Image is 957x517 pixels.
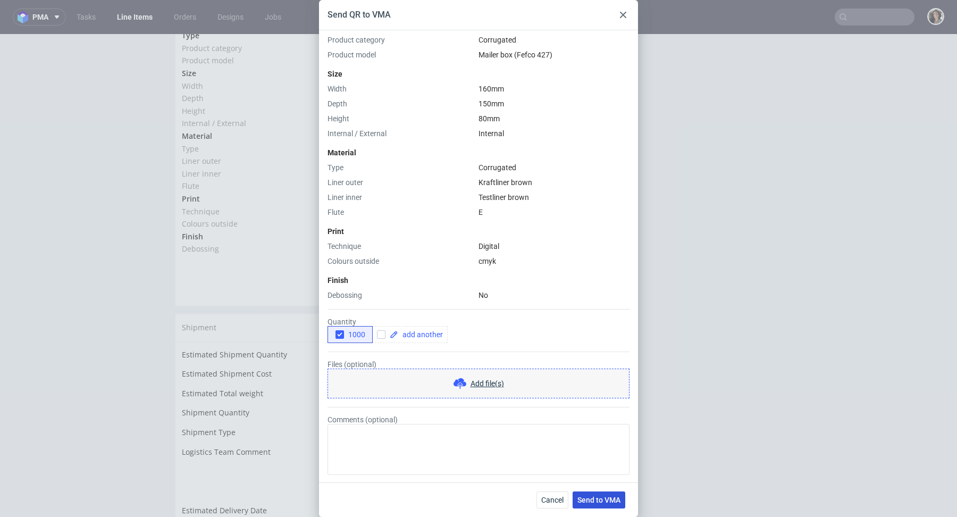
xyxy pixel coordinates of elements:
[478,114,500,123] span: 80 mm
[182,33,365,46] td: Size
[328,256,474,266] div: Colours outside
[182,8,365,21] td: Product category
[328,49,474,60] div: Product model
[328,147,629,158] div: Material
[361,353,548,373] td: Unknown
[182,159,365,171] td: Print
[328,318,629,343] div: Quantity
[175,280,555,307] div: Shipment
[344,330,365,339] span: 1000
[328,84,474,94] div: Width
[367,9,408,19] span: Corrugated
[182,333,361,353] td: Estimated Shipment Cost
[328,275,629,286] div: Finish
[328,241,474,252] div: Technique
[478,291,488,299] span: No
[367,110,408,120] span: Corrugated
[361,470,548,490] td: [DATE]
[182,412,361,436] td: Logistics Team Comment
[182,121,365,134] td: Liner outer
[478,99,504,108] span: 150 mm
[536,491,568,508] button: Cancel
[478,193,529,202] span: Testliner brown
[328,177,474,188] div: Liner outer
[367,59,394,69] span: 150 mm
[573,491,625,508] button: Send to VMA
[182,372,361,392] td: Shipment Quantity
[328,128,474,139] div: Internal / External
[367,210,377,220] span: No
[328,290,474,301] div: Debossing
[363,228,427,251] a: Download PDF
[478,257,496,265] span: cmyk
[182,146,365,159] td: Flute
[541,496,564,504] span: Cancel
[328,69,629,79] div: Size
[182,58,365,71] td: Depth
[182,184,365,196] td: Colours outside
[182,109,365,121] td: Type
[361,333,548,353] td: Unknown
[328,192,474,203] div: Liner inner
[182,353,361,373] td: Estimated Total weight
[427,232,484,247] button: Send to VMA
[328,226,629,237] div: Print
[328,9,391,21] div: Send QR to VMA
[328,424,629,475] textarea: Comments (optional)
[182,71,365,84] td: Height
[361,392,548,412] td: pallet
[478,178,532,187] span: Kraftliner brown
[478,51,552,59] span: Mailer box (Fefco 427)
[367,47,394,57] span: 160 mm
[328,35,474,45] div: Product category
[491,439,548,454] button: Update
[484,232,542,247] button: Send to QMS
[367,147,372,157] span: E
[478,36,516,44] span: Corrugated
[478,208,483,216] span: E
[182,392,361,412] td: Shipment Type
[367,21,445,31] span: Mailer box (Fefco 427)
[471,378,504,389] span: Add file(s)
[182,20,365,33] td: Product model
[367,185,385,195] span: cmyk
[182,196,365,209] td: Finish
[367,84,396,94] span: Internal
[367,72,390,82] span: 80 mm
[328,207,474,218] div: Flute
[182,171,365,184] td: Technique
[182,46,365,59] td: Width
[182,470,361,490] td: Estimated Delivery Date
[328,415,629,475] label: Comments (optional)
[328,162,474,173] div: Type
[477,286,548,301] button: Manage shipments
[182,134,365,146] td: Liner inner
[478,129,504,138] span: Internal
[328,113,474,124] div: Height
[328,360,629,398] div: Files (optional)
[478,242,499,251] span: Digital
[182,96,365,109] td: Material
[328,326,373,343] button: 1000
[577,496,620,504] span: Send to VMA
[182,83,365,96] td: Internal / External
[478,85,504,93] span: 160 mm
[182,314,361,334] td: Estimated Shipment Quantity
[478,163,516,172] span: Corrugated
[367,135,424,145] span: Testliner brown
[328,98,474,109] div: Depth
[361,314,548,334] td: Unknown
[367,122,426,132] span: Kraftliner brown
[367,172,390,182] span: Digital
[361,372,548,392] td: 1
[182,209,365,221] td: Debossing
